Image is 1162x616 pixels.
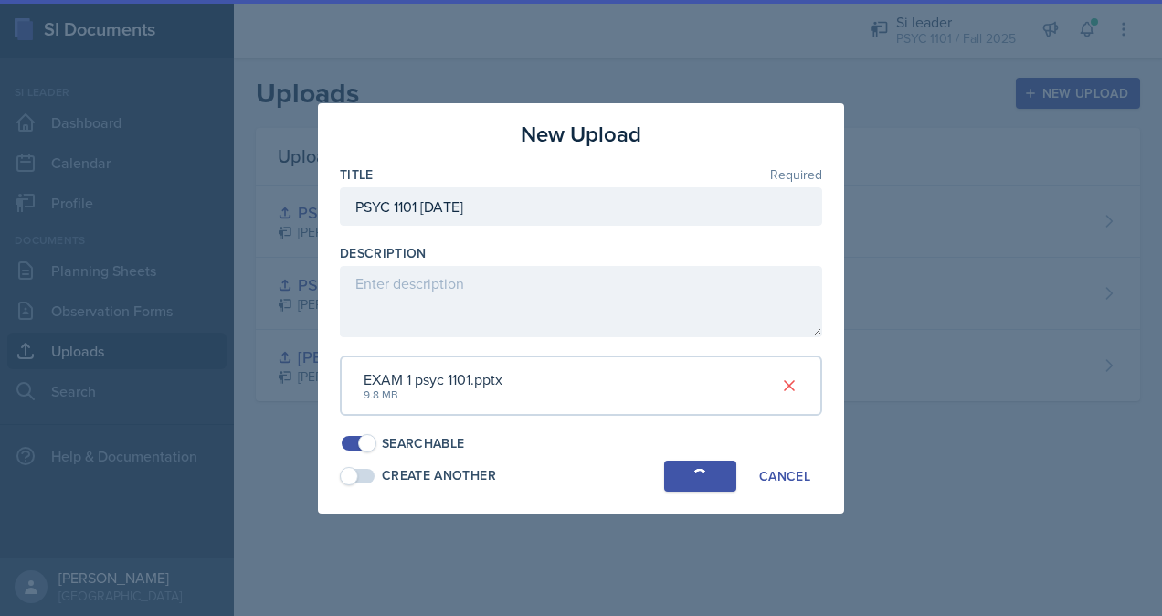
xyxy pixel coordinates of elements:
[340,165,374,184] label: Title
[364,387,502,403] div: 9.8 MB
[747,461,822,492] button: Cancel
[770,168,822,181] span: Required
[521,118,641,151] h3: New Upload
[340,187,822,226] input: Enter title
[340,244,427,262] label: Description
[759,469,810,483] div: Cancel
[382,434,465,453] div: Searchable
[364,368,502,390] div: EXAM 1 psyc 1101.pptx
[382,466,496,485] div: Create Another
